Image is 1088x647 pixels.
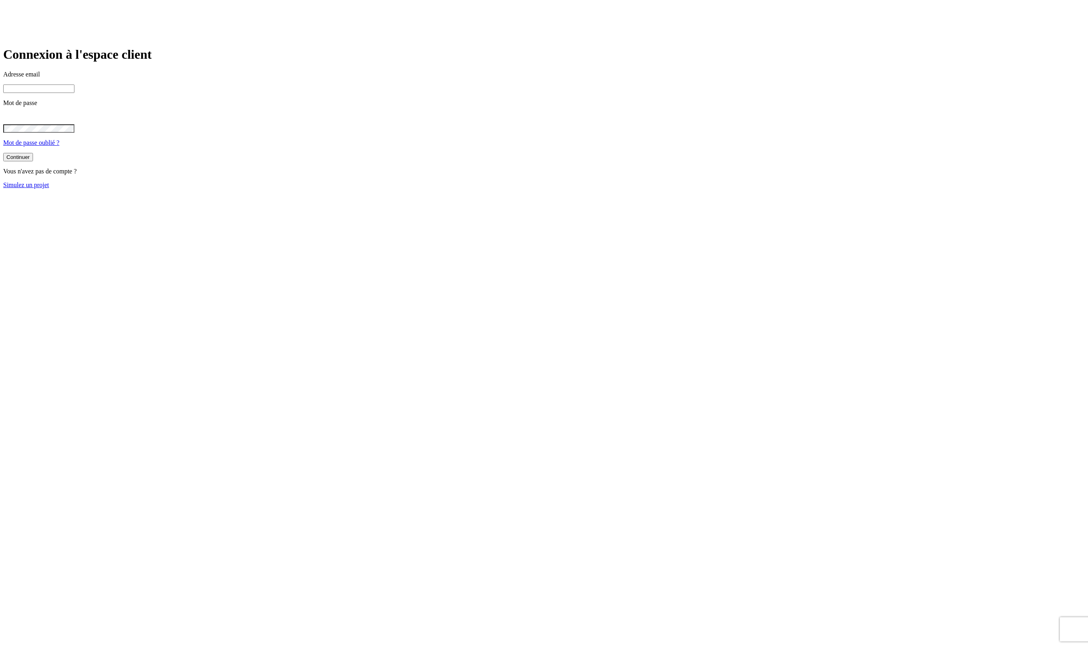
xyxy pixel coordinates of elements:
div: Continuer [6,154,30,160]
a: Simulez un projet [3,181,49,188]
p: Mot de passe [3,99,1085,107]
h1: Connexion à l'espace client [3,47,1085,62]
a: Mot de passe oublié ? [3,139,60,146]
p: Vous n'avez pas de compte ? [3,168,1085,175]
button: Continuer [3,153,33,161]
p: Adresse email [3,71,1085,78]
